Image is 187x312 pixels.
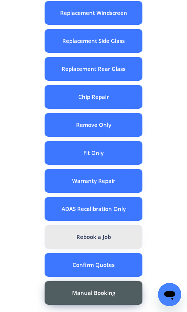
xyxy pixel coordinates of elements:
[45,85,142,109] button: Chip Repair
[45,169,142,193] button: Warranty Repair
[45,253,142,277] button: Confirm Quotes
[45,29,142,53] button: Replacement Side Glass
[45,225,142,249] button: Rebook a Job
[45,281,142,305] button: Manual Booking
[45,57,142,81] button: Replacement Rear Glass
[45,197,142,221] button: ADAS Recalibration Only
[45,1,142,25] button: Replacement Windscreen
[158,283,181,306] iframe: Button to launch messaging window
[45,113,142,137] button: Remove Only
[45,141,142,165] button: Fit Only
